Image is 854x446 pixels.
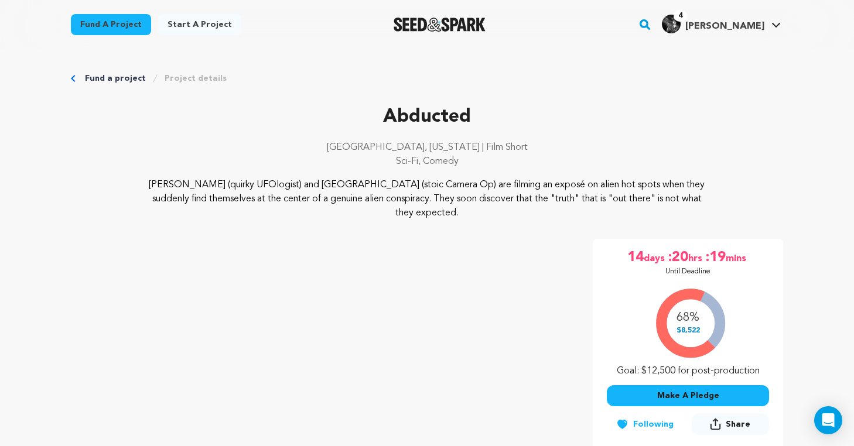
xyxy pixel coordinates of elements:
[607,385,769,406] button: Make A Pledge
[71,73,783,84] div: Breadcrumb
[607,414,683,435] button: Following
[726,248,749,267] span: mins
[627,248,644,267] span: 14
[814,406,842,434] div: Open Intercom Messenger
[662,15,681,33] img: 18c045636198d3cd.jpg
[165,73,227,84] a: Project details
[142,178,712,220] p: [PERSON_NAME] (quirky UFOlogist) and [GEOGRAPHIC_DATA] (stoic Camera Op) are filming an exposé on...
[705,248,726,267] span: :19
[71,14,151,35] a: Fund a project
[662,15,764,33] div: Raechel Z.'s Profile
[71,140,783,155] p: [GEOGRAPHIC_DATA], [US_STATE] | Film Short
[685,22,764,31] span: [PERSON_NAME]
[660,12,783,37] span: Raechel Z.'s Profile
[726,418,750,430] span: Share
[71,155,783,169] p: Sci-Fi, Comedy
[394,18,486,32] a: Seed&Spark Homepage
[692,413,769,440] span: Share
[692,413,769,435] button: Share
[644,248,667,267] span: days
[85,73,146,84] a: Fund a project
[665,267,710,276] p: Until Deadline
[667,248,688,267] span: :20
[660,12,783,33] a: Raechel Z.'s Profile
[688,248,705,267] span: hrs
[674,10,687,22] span: 4
[71,103,783,131] p: Abducted
[158,14,241,35] a: Start a project
[394,18,486,32] img: Seed&Spark Logo Dark Mode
